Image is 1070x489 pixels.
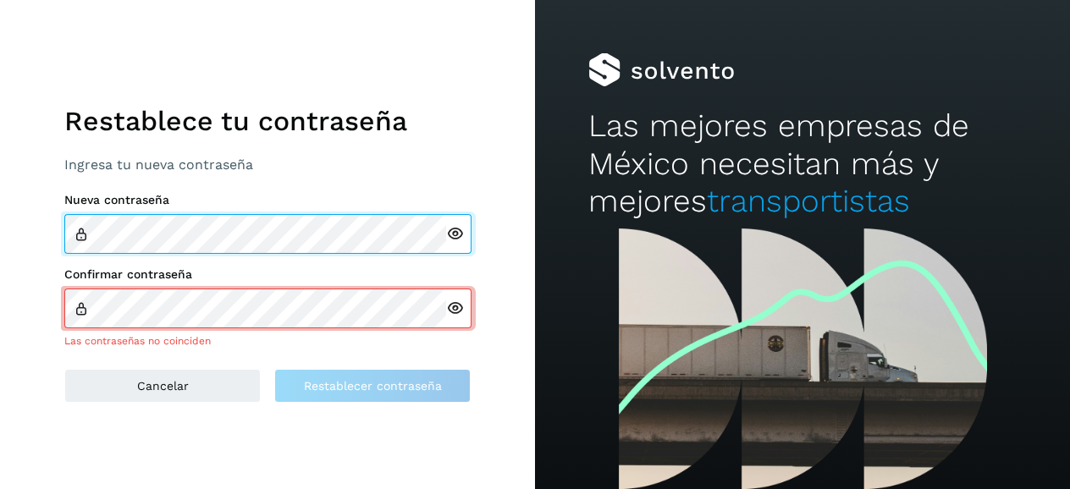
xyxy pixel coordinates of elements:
p: Ingresa tu nueva contraseña [64,157,471,173]
button: Cancelar [64,369,261,403]
span: transportistas [707,183,910,219]
h2: Las mejores empresas de México necesitan más y mejores [588,107,1017,220]
label: Nueva contraseña [64,193,471,207]
h1: Restablece tu contraseña [64,105,471,137]
div: Las contraseñas no coinciden [64,333,471,349]
label: Confirmar contraseña [64,267,471,282]
span: Cancelar [137,380,189,392]
button: Restablecer contraseña [274,369,471,403]
span: Restablecer contraseña [304,380,442,392]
